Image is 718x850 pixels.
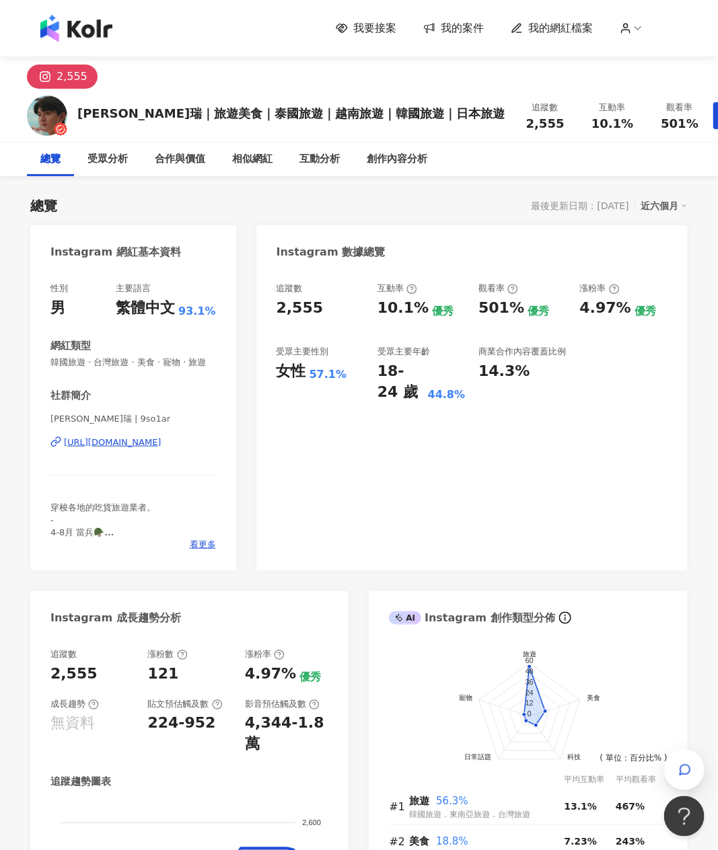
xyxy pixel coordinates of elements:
div: Instagram 網紅基本資料 [50,245,181,260]
span: 13.1% [565,802,598,812]
img: logo [40,15,112,42]
span: 韓國旅遊．東南亞旅遊．台灣旅遊 [409,810,530,820]
div: 漲粉率 [245,648,285,660]
span: 旅遊 [409,796,429,808]
div: 繁體中文 [116,298,175,319]
div: 受眾主要年齡 [378,346,430,358]
span: 看更多 [190,539,216,551]
div: 4.97% [245,664,296,685]
div: 男 [50,298,65,319]
span: 韓國旅遊 · 台灣旅遊 · 美食 · 寵物 · 旅遊 [50,356,216,369]
div: 無資料 [50,713,95,734]
div: 女性 [277,361,306,382]
div: AI [389,611,421,625]
div: 57.1% [310,367,347,382]
button: 2,555 [27,65,98,89]
div: 貼文預估觸及數 [147,698,222,710]
div: 近六個月 [641,197,688,215]
div: 追蹤數 [519,101,571,114]
span: 243% [616,837,645,847]
div: Instagram 成長趨勢分析 [50,611,181,625]
div: 互動率 [378,282,417,295]
div: 互動分析 [299,151,340,167]
div: 2,555 [50,664,98,685]
span: 2,555 [526,116,565,130]
div: Instagram 創作類型分佈 [389,611,554,625]
div: 追蹤趨勢圖表 [50,775,111,789]
div: 501% [478,298,524,319]
span: 我要接案 [353,21,396,36]
div: 44.8% [428,387,466,402]
div: 性別 [50,282,68,295]
span: 93.1% [178,304,216,319]
span: 我的案件 [441,21,484,36]
div: 創作內容分析 [367,151,427,167]
div: [PERSON_NAME]瑞｜旅遊美食｜泰國旅遊｜越南旅遊｜韓國旅遊｜日本旅遊 [77,105,505,122]
div: 網紅類型 [50,339,91,353]
text: 60 [526,657,534,665]
div: 漲粉數 [147,648,187,660]
text: 科技 [568,753,581,761]
div: 漲粉率 [580,282,620,295]
div: 最後更新日期：[DATE] [532,200,629,211]
tspan: 2,600 [302,819,321,827]
span: 501% [661,117,699,130]
text: 0 [528,710,532,718]
div: 4.97% [580,298,631,319]
div: 總覽 [40,151,61,167]
div: [URL][DOMAIN_NAME] [64,436,161,449]
div: 10.1% [378,298,429,319]
div: 追蹤數 [50,648,77,660]
a: 我要接案 [336,21,396,36]
div: 觀看率 [654,101,705,114]
span: 美食 [409,836,429,848]
div: 4,344-1.8萬 [245,713,328,755]
text: 48 [526,668,534,676]
div: 2,555 [277,298,324,319]
text: 12 [526,699,534,707]
iframe: Help Scout Beacon - Open [664,796,705,837]
div: 優秀 [432,304,454,319]
text: 36 [526,678,534,686]
div: 優秀 [299,670,321,685]
span: 18.8% [436,836,468,848]
text: 寵物 [460,694,473,701]
div: 224-952 [147,713,215,734]
div: 商業合作內容覆蓋比例 [478,346,566,358]
text: 24 [526,689,534,697]
div: 121 [147,664,178,685]
div: 主要語言 [116,282,151,295]
span: info-circle [557,610,573,626]
div: 受眾分析 [87,151,128,167]
text: 美食 [587,694,600,701]
div: 平均互動率 [565,774,616,787]
div: 成長趨勢 [50,698,99,710]
div: 追蹤數 [277,282,303,295]
div: 影音預估觸及數 [245,698,320,710]
div: 14.3% [478,361,530,382]
text: 日常話題 [465,753,492,761]
div: 優秀 [528,304,549,319]
div: 觀看率 [478,282,518,295]
div: 總覽 [30,196,57,215]
div: #1 [389,799,409,816]
div: 2,555 [57,67,87,86]
span: 467% [616,802,645,812]
span: 7.23% [565,837,598,847]
span: 56.3% [436,796,468,808]
div: 18-24 歲 [378,361,425,403]
div: Instagram 數據總覽 [277,245,386,260]
a: [URL][DOMAIN_NAME] [50,436,216,449]
div: 合作與價值 [155,151,205,167]
img: KOL Avatar [27,95,67,136]
text: 旅遊 [523,651,536,658]
div: 相似網紅 [232,151,273,167]
div: 受眾主要性別 [277,346,329,358]
a: 我的案件 [423,21,484,36]
span: 10.1% [591,117,633,130]
span: [PERSON_NAME]瑞 | 9so1ar [50,413,216,425]
a: 我的網紅檔案 [511,21,593,36]
div: 平均觀看率 [616,774,668,787]
span: 我的網紅檔案 [528,21,593,36]
div: 社群簡介 [50,389,91,403]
